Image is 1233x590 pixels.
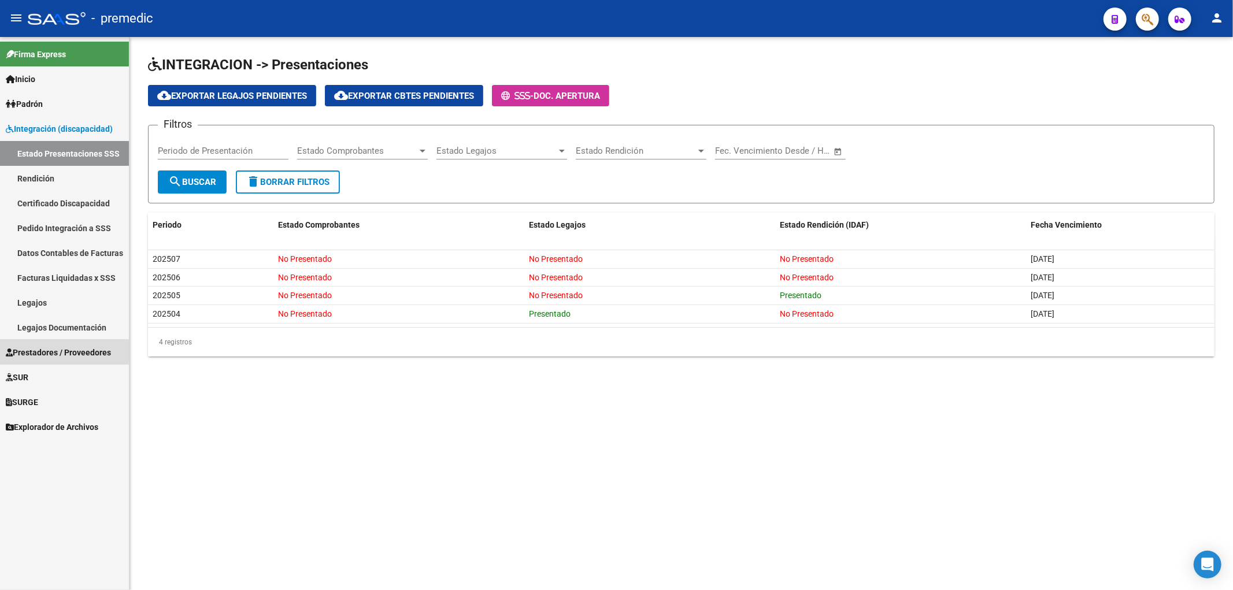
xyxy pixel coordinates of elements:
mat-icon: cloud_download [157,88,171,102]
span: 202506 [153,273,180,282]
datatable-header-cell: Fecha Vencimiento [1026,213,1215,238]
button: Borrar Filtros [236,170,340,194]
span: Estado Comprobantes [297,146,417,156]
span: Estado Legajos [436,146,557,156]
span: Periodo [153,220,182,229]
span: No Presentado [278,273,332,282]
mat-icon: person [1210,11,1224,25]
span: [DATE] [1031,291,1054,300]
span: 202504 [153,309,180,318]
span: Fecha Vencimiento [1031,220,1102,229]
span: No Presentado [780,254,834,264]
span: Inicio [6,73,35,86]
button: Open calendar [832,145,845,158]
span: No Presentado [278,291,332,300]
span: Exportar Legajos Pendientes [157,91,307,101]
input: Fecha inicio [715,146,762,156]
span: Estado Rendición (IDAF) [780,220,869,229]
button: -Doc. Apertura [492,85,609,106]
span: Presentado [529,309,571,318]
span: Presentado [780,291,821,300]
span: Borrar Filtros [246,177,329,187]
button: Exportar Cbtes Pendientes [325,85,483,106]
div: 4 registros [148,328,1215,357]
span: Buscar [168,177,216,187]
span: No Presentado [529,254,583,264]
h3: Filtros [158,116,198,132]
span: No Presentado [529,291,583,300]
button: Buscar [158,170,227,194]
mat-icon: menu [9,11,23,25]
datatable-header-cell: Estado Legajos [524,213,775,238]
input: Fecha fin [772,146,828,156]
span: - [501,91,534,101]
span: Firma Express [6,48,66,61]
mat-icon: cloud_download [334,88,348,102]
mat-icon: search [168,175,182,188]
span: 202507 [153,254,180,264]
span: Doc. Apertura [534,91,600,101]
span: [DATE] [1031,309,1054,318]
span: Exportar Cbtes Pendientes [334,91,474,101]
span: No Presentado [278,309,332,318]
span: Prestadores / Proveedores [6,346,111,359]
span: No Presentado [780,309,834,318]
span: SURGE [6,396,38,409]
datatable-header-cell: Periodo [148,213,273,238]
span: INTEGRACION -> Presentaciones [148,57,368,73]
span: Padrón [6,98,43,110]
span: No Presentado [780,273,834,282]
span: No Presentado [278,254,332,264]
button: Exportar Legajos Pendientes [148,85,316,106]
span: Estado Rendición [576,146,696,156]
datatable-header-cell: Estado Comprobantes [273,213,524,238]
span: Explorador de Archivos [6,421,98,433]
span: No Presentado [529,273,583,282]
span: [DATE] [1031,273,1054,282]
span: 202505 [153,291,180,300]
span: Integración (discapacidad) [6,123,113,135]
span: Estado Legajos [529,220,586,229]
datatable-header-cell: Estado Rendición (IDAF) [775,213,1026,238]
mat-icon: delete [246,175,260,188]
span: - premedic [91,6,153,31]
span: Estado Comprobantes [278,220,360,229]
div: Open Intercom Messenger [1194,551,1221,578]
span: [DATE] [1031,254,1054,264]
span: SUR [6,371,28,384]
